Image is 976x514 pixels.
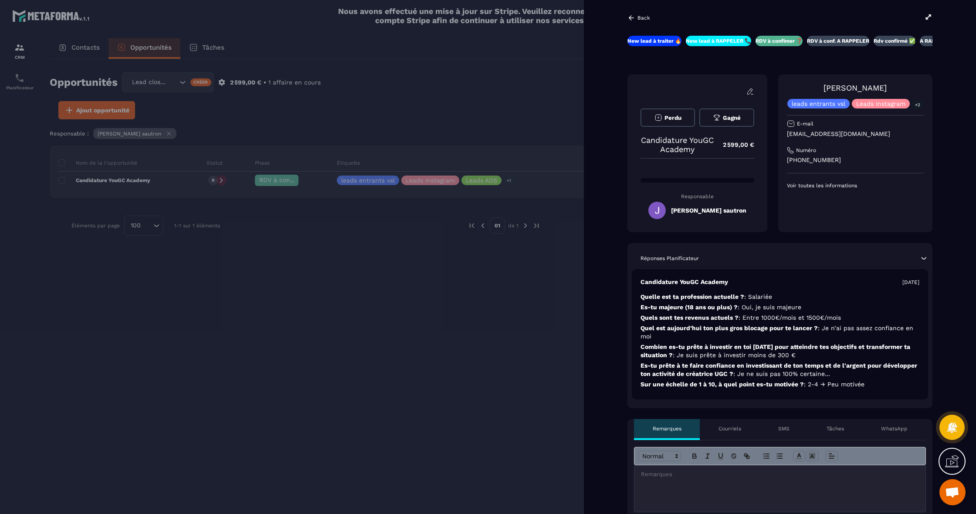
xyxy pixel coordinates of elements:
p: RDV à confimer ❓ [756,37,803,44]
p: +2 [912,100,923,109]
div: Ouvrir le chat [939,479,966,505]
p: [DATE] [902,279,919,286]
p: Quel est aujourd’hui ton plus gros blocage pour te lancer ? [640,324,919,341]
button: Gagné [699,108,754,127]
span: : Entre 1000€/mois et 1500€/mois [739,314,841,321]
p: New lead à traiter 🔥 [627,37,681,44]
p: Es-tu majeure (18 ans ou plus) ? [640,303,919,311]
h5: [PERSON_NAME] sautron [671,207,746,214]
span: Perdu [664,115,681,121]
p: Rdv confirmé ✅ [874,37,915,44]
p: Responsable [640,193,754,200]
p: Numéro [796,147,816,154]
p: 2 599,00 € [714,136,754,153]
p: Sur une échelle de 1 à 10, à quel point es-tu motivée ? [640,380,919,389]
p: New lead à RAPPELER 📞 [686,37,751,44]
p: E-mail [797,120,813,127]
span: : Oui, je suis majeure [738,304,801,311]
p: [EMAIL_ADDRESS][DOMAIN_NAME] [787,130,924,138]
p: Combien es-tu prête à investir en toi [DATE] pour atteindre tes objectifs et transformer ta situa... [640,343,919,359]
span: : 2-4 → Peu motivée [804,381,864,388]
p: Voir toutes les informations [787,182,924,189]
span: : Salariée [744,293,772,300]
p: Remarques [653,425,681,432]
p: Es-tu prête à te faire confiance en investissant de ton temps et de l'argent pour développer ton ... [640,362,919,378]
span: Gagné [723,115,741,121]
p: WhatsApp [881,425,908,432]
a: [PERSON_NAME] [823,83,887,92]
p: Back [637,15,650,21]
p: SMS [778,425,790,432]
span: : Je suis prête à investir moins de 300 € [673,352,796,358]
p: Quelle est ta profession actuelle ? [640,293,919,301]
p: Réponses Planificateur [640,255,699,262]
p: leads entrants vsl [792,101,845,107]
p: [PHONE_NUMBER] [787,156,924,164]
p: Tâches [827,425,844,432]
p: Candidature YouGC Academy [640,278,728,286]
p: Courriels [718,425,741,432]
p: Quels sont tes revenus actuels ? [640,314,919,322]
p: Candidature YouGC Academy [640,135,714,154]
span: : Je ne suis pas 100% certaine... [733,370,830,377]
p: RDV à conf. A RAPPELER [807,37,869,44]
p: Leads Instagram [856,101,905,107]
button: Perdu [640,108,695,127]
